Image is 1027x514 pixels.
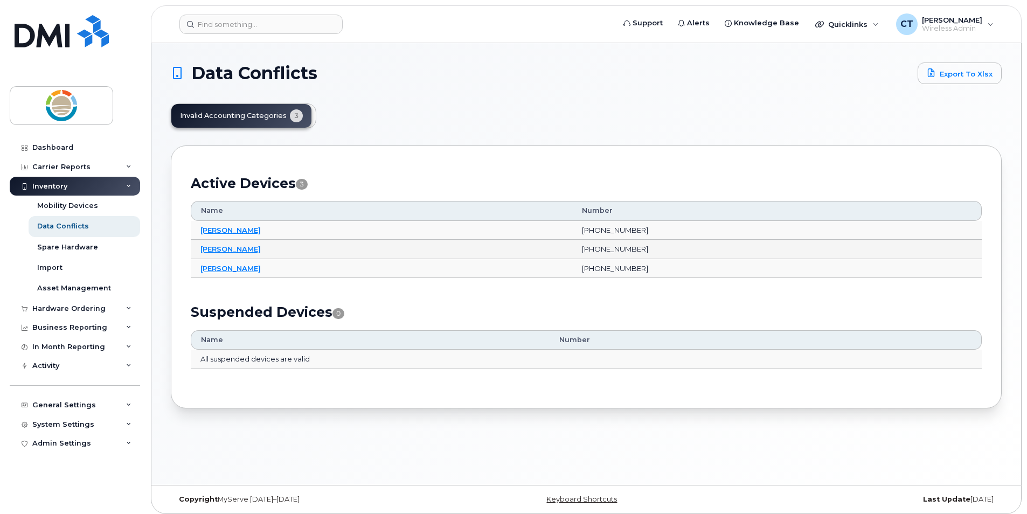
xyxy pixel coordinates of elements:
h2: Active Devices [191,175,982,191]
th: Number [550,330,982,350]
a: Keyboard Shortcuts [546,495,617,503]
a: [PERSON_NAME] [200,264,261,273]
th: Number [572,201,982,220]
td: [PHONE_NUMBER] [572,240,982,259]
a: Export to Xlsx [918,62,1002,84]
td: All suspended devices are valid [191,350,982,369]
a: [PERSON_NAME] [200,226,261,234]
td: [PHONE_NUMBER] [572,221,982,240]
span: Data Conflicts [191,65,317,81]
span: 3 [296,179,308,190]
td: [PHONE_NUMBER] [572,259,982,279]
strong: Copyright [179,495,218,503]
th: Name [191,330,550,350]
span: 0 [332,308,344,319]
strong: Last Update [923,495,970,503]
div: [DATE] [725,495,1002,504]
h2: Suspended Devices [191,304,982,320]
a: [PERSON_NAME] [200,245,261,253]
div: MyServe [DATE]–[DATE] [171,495,448,504]
th: Name [191,201,572,220]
